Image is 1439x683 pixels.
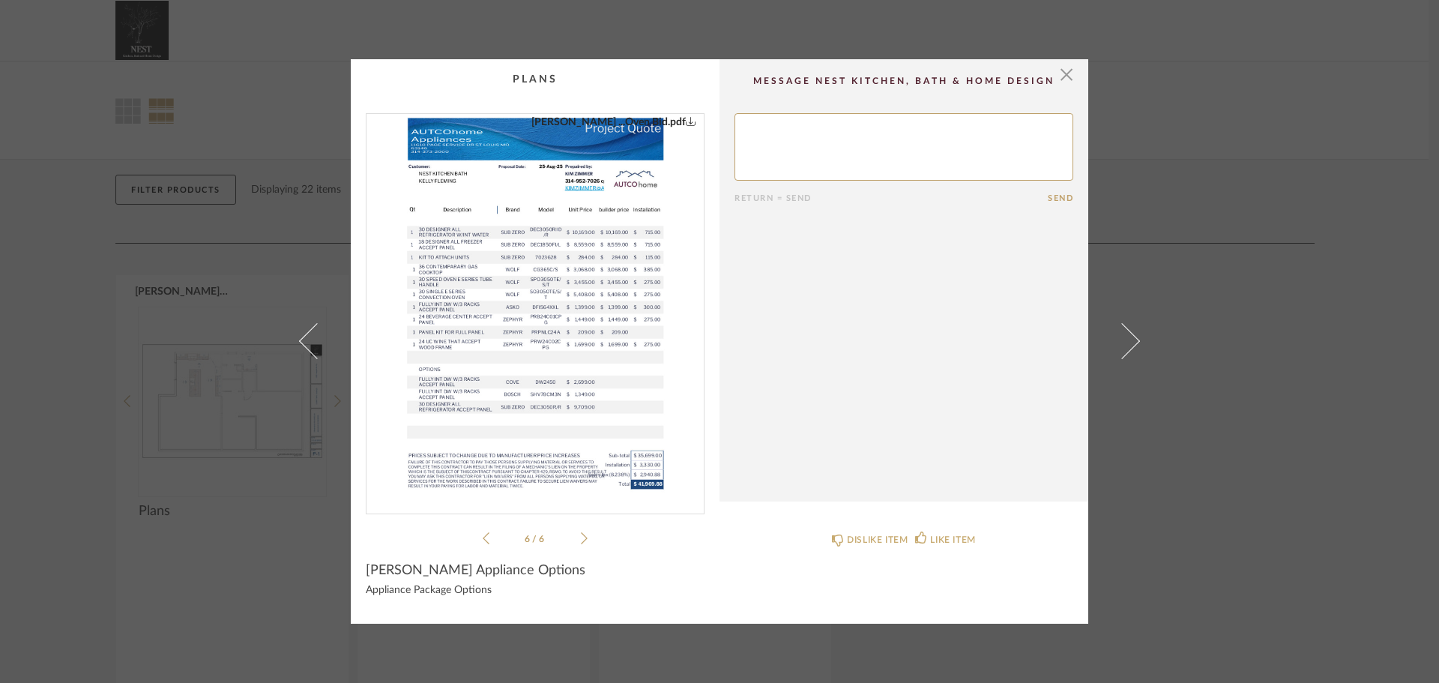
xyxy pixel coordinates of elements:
button: Send [1048,193,1073,203]
div: 5 [366,114,704,502]
div: Return = Send [734,193,1048,203]
span: 6 [539,535,546,544]
a: [PERSON_NAME] ...Oven Bid.pdf [385,114,685,502]
div: Appliance Package Options [366,585,705,597]
span: 6 [525,535,532,544]
div: LIKE ITEM [930,532,975,547]
div: DISLIKE ITEM [847,532,908,547]
span: / [532,535,539,544]
span: [PERSON_NAME] Appliance Options [366,562,585,579]
img: d114f18e-ece7-4115-802a-f125e4743f34_1000x1000.jpg [385,114,685,502]
a: [PERSON_NAME] ...Oven Bid.pdf [531,114,696,130]
button: Close [1052,59,1081,89]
